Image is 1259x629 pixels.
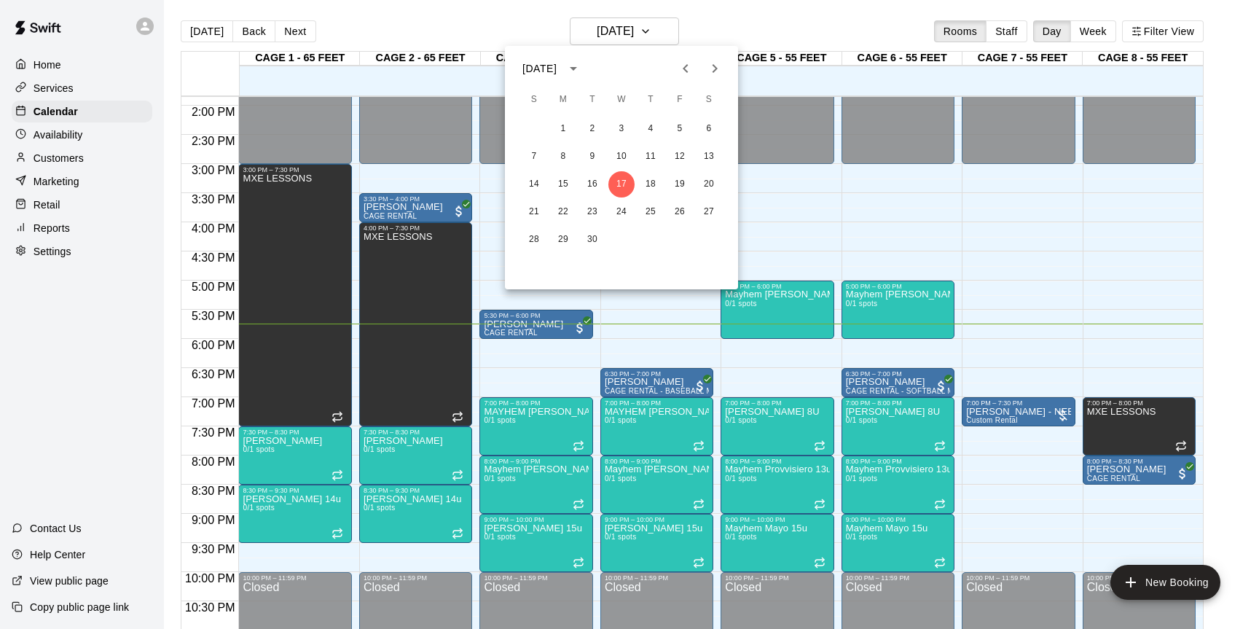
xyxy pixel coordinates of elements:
[550,227,576,253] button: 29
[579,171,605,198] button: 16
[550,199,576,225] button: 22
[638,85,664,114] span: Thursday
[608,85,635,114] span: Wednesday
[700,54,729,83] button: Next month
[667,171,693,198] button: 19
[521,85,547,114] span: Sunday
[579,116,605,142] button: 2
[638,171,664,198] button: 18
[561,56,586,81] button: calendar view is open, switch to year view
[579,144,605,170] button: 9
[696,116,722,142] button: 6
[638,144,664,170] button: 11
[608,199,635,225] button: 24
[579,199,605,225] button: 23
[522,61,557,77] div: [DATE]
[667,85,693,114] span: Friday
[696,199,722,225] button: 27
[608,144,635,170] button: 10
[550,116,576,142] button: 1
[521,227,547,253] button: 28
[550,171,576,198] button: 15
[579,85,605,114] span: Tuesday
[521,144,547,170] button: 7
[550,144,576,170] button: 8
[696,144,722,170] button: 13
[638,199,664,225] button: 25
[521,171,547,198] button: 14
[671,54,700,83] button: Previous month
[521,199,547,225] button: 21
[608,116,635,142] button: 3
[667,116,693,142] button: 5
[550,85,576,114] span: Monday
[608,171,635,198] button: 17
[696,171,722,198] button: 20
[696,85,722,114] span: Saturday
[667,144,693,170] button: 12
[579,227,605,253] button: 30
[667,199,693,225] button: 26
[638,116,664,142] button: 4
